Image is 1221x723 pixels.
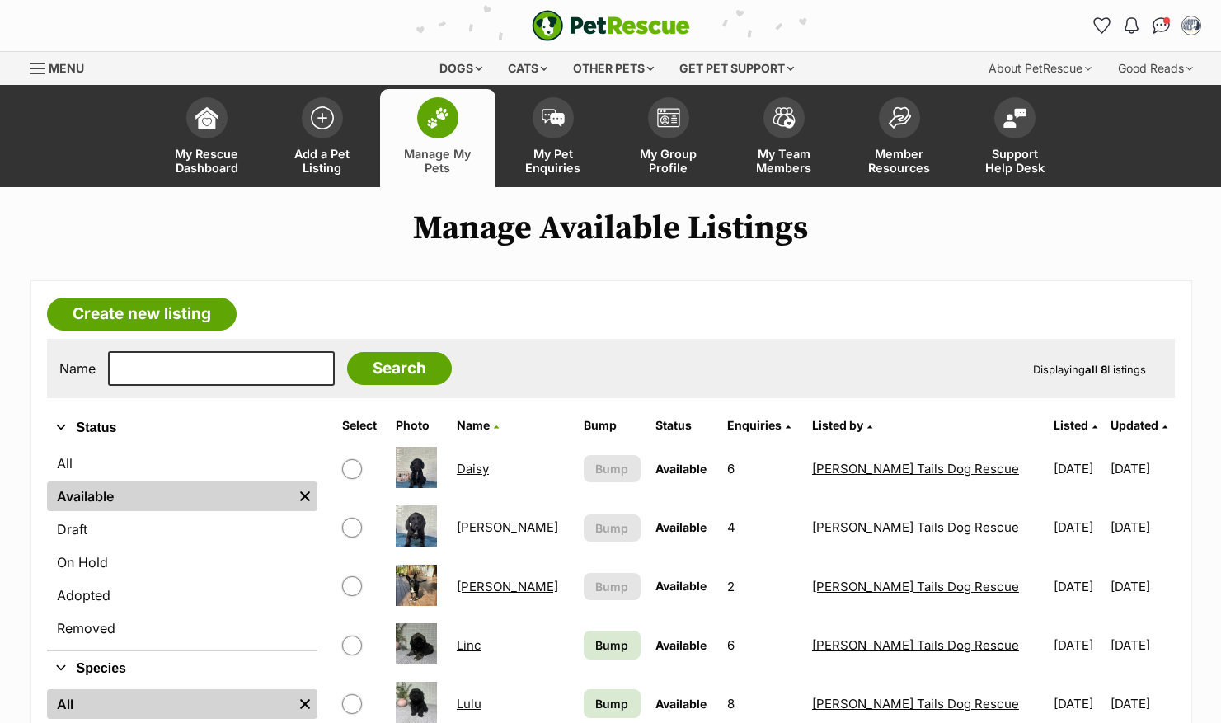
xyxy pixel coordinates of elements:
span: Listed [1054,418,1088,432]
a: [PERSON_NAME] Tails Dog Rescue [812,637,1019,653]
td: 4 [721,499,804,556]
div: Dogs [428,52,494,85]
strong: all 8 [1085,363,1107,376]
a: Manage My Pets [380,89,495,187]
span: translation missing: en.admin.listings.index.attributes.enquiries [727,418,782,432]
a: Remove filter [293,689,317,719]
span: Bump [595,519,628,537]
td: [DATE] [1111,499,1172,556]
div: Get pet support [668,52,805,85]
img: team-members-icon-5396bd8760b3fe7c0b43da4ab00e1e3bb1a5d9ba89233759b79545d2d3fc5d0d.svg [773,107,796,129]
a: Support Help Desk [957,89,1073,187]
img: dashboard-icon-eb2f2d2d3e046f16d808141f083e7271f6b2e854fb5c12c21221c1fb7104beca.svg [195,106,218,129]
span: My Pet Enquiries [516,147,590,175]
img: add-pet-listing-icon-0afa8454b4691262ce3f59096e99ab1cd57d4a30225e0717b998d2c9b9846f56.svg [311,106,334,129]
a: Menu [30,52,96,82]
span: My Group Profile [632,147,706,175]
span: Available [655,520,707,534]
a: Adopted [47,580,317,610]
img: group-profile-icon-3fa3cf56718a62981997c0bc7e787c4b2cf8bcc04b72c1350f741eb67cf2f40e.svg [657,108,680,128]
a: My Team Members [726,89,842,187]
td: 2 [721,558,804,615]
a: Draft [47,514,317,544]
a: Bump [584,689,641,718]
button: Status [47,417,317,439]
th: Status [649,412,719,439]
a: Daisy [457,461,489,477]
td: 6 [721,440,804,497]
button: Bump [584,573,641,600]
a: Enquiries [727,418,791,432]
img: help-desk-icon-fdf02630f3aa405de69fd3d07c3f3aa587a6932b1a1747fa1d2bba05be0121f9.svg [1003,108,1026,128]
button: Species [47,658,317,679]
a: Linc [457,637,481,653]
div: Other pets [561,52,665,85]
td: [DATE] [1047,440,1109,497]
td: [DATE] [1111,617,1172,674]
img: member-resources-icon-8e73f808a243e03378d46382f2149f9095a855e16c252ad45f914b54edf8863c.svg [888,106,911,129]
input: Search [347,352,452,385]
button: Bump [584,455,641,482]
th: Photo [389,412,448,439]
span: Menu [49,61,84,75]
span: Manage My Pets [401,147,475,175]
th: Bump [577,412,647,439]
a: Conversations [1148,12,1175,39]
span: Bump [595,695,628,712]
span: Support Help Desk [978,147,1052,175]
a: [PERSON_NAME] [457,519,558,535]
span: Available [655,638,707,652]
a: All [47,689,293,719]
a: My Rescue Dashboard [149,89,265,187]
a: Bump [584,631,641,660]
img: manage-my-pets-icon-02211641906a0b7f246fdf0571729dbe1e7629f14944591b6c1af311fb30b64b.svg [426,107,449,129]
img: notifications-46538b983faf8c2785f20acdc204bb7945ddae34d4c08c2a6579f10ce5e182be.svg [1125,17,1138,34]
img: logo-e224e6f780fb5917bec1dbf3a21bbac754714ae5b6737aabdf751b685950b380.svg [532,10,690,41]
button: Bump [584,514,641,542]
td: [DATE] [1047,499,1109,556]
a: Removed [47,613,317,643]
a: Remove filter [293,481,317,511]
span: Bump [595,636,628,654]
a: [PERSON_NAME] [457,579,558,594]
a: Name [457,418,499,432]
a: [PERSON_NAME] Tails Dog Rescue [812,696,1019,711]
td: [DATE] [1111,440,1172,497]
a: My Group Profile [611,89,726,187]
span: My Team Members [747,147,821,175]
a: My Pet Enquiries [495,89,611,187]
img: Ruth Christodoulou profile pic [1183,17,1200,34]
button: Notifications [1119,12,1145,39]
a: Updated [1111,418,1167,432]
a: PetRescue [532,10,690,41]
span: Bump [595,460,628,477]
span: Name [457,418,490,432]
div: Status [47,445,317,650]
label: Name [59,361,96,376]
td: 6 [721,617,804,674]
span: Listed by [812,418,863,432]
td: [DATE] [1047,558,1109,615]
td: [DATE] [1111,558,1172,615]
ul: Account quick links [1089,12,1205,39]
a: Favourites [1089,12,1115,39]
div: About PetRescue [977,52,1103,85]
div: Good Reads [1106,52,1205,85]
a: [PERSON_NAME] Tails Dog Rescue [812,519,1019,535]
a: Create new listing [47,298,237,331]
a: Listed [1054,418,1097,432]
a: All [47,448,317,478]
span: Available [655,697,707,711]
a: Listed by [812,418,872,432]
button: My account [1178,12,1205,39]
a: Lulu [457,696,481,711]
span: Member Resources [862,147,937,175]
span: Available [655,579,707,593]
a: [PERSON_NAME] Tails Dog Rescue [812,461,1019,477]
span: Displaying Listings [1033,363,1146,376]
img: chat-41dd97257d64d25036548639549fe6c8038ab92f7586957e7f3b1b290dea8141.svg [1153,17,1170,34]
a: Member Resources [842,89,957,187]
span: Bump [595,578,628,595]
td: [DATE] [1047,617,1109,674]
img: pet-enquiries-icon-7e3ad2cf08bfb03b45e93fb7055b45f3efa6380592205ae92323e6603595dc1f.svg [542,109,565,127]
